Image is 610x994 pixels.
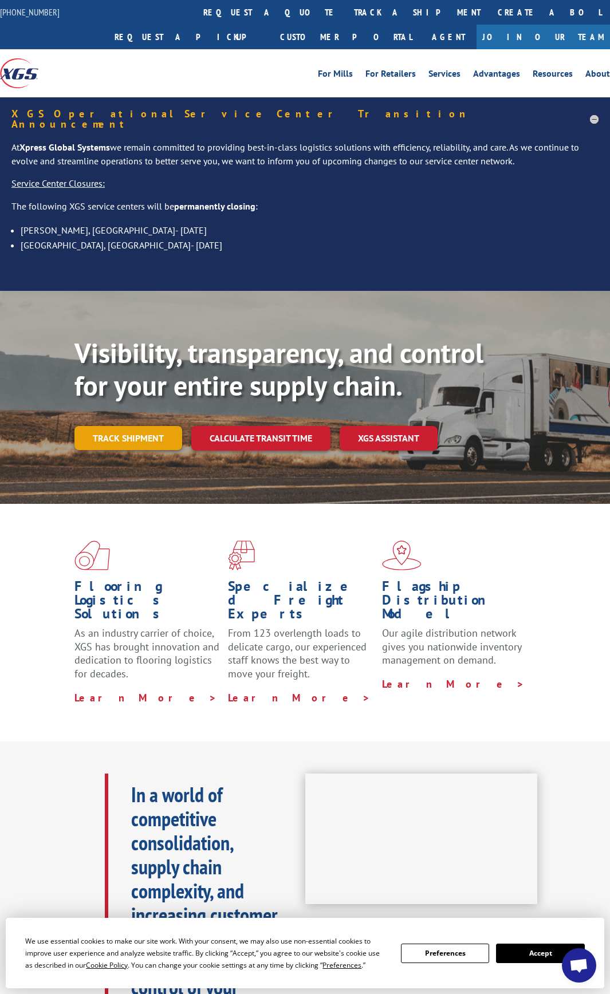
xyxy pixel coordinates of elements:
[21,238,599,253] li: [GEOGRAPHIC_DATA], [GEOGRAPHIC_DATA]- [DATE]
[228,626,373,691] p: From 123 overlength loads to delicate cargo, our experienced staff knows the best way to move you...
[74,626,219,680] span: As an industry carrier of choice, XGS has brought innovation and dedication to flooring logistics...
[74,691,217,704] a: Learn More >
[6,918,604,988] div: Cookie Consent Prompt
[271,25,420,49] a: Customer Portal
[86,960,128,970] span: Cookie Policy
[473,69,520,82] a: Advantages
[11,178,105,189] u: Service Center Closures:
[174,200,255,212] strong: permanently closing
[318,69,353,82] a: For Mills
[365,69,416,82] a: For Retailers
[420,25,477,49] a: Agent
[477,25,610,49] a: Join Our Team
[428,69,461,82] a: Services
[11,200,599,223] p: The following XGS service centers will be :
[562,948,596,983] a: Open chat
[11,141,599,178] p: At we remain committed to providing best-in-class logistics solutions with efficiency, reliabilit...
[228,541,255,570] img: xgs-icon-focused-on-flooring-red
[74,579,219,626] h1: Flooring Logistics Solutions
[19,141,110,153] strong: Xpress Global Systems
[322,960,361,970] span: Preferences
[228,579,373,626] h1: Specialized Freight Experts
[21,223,599,238] li: [PERSON_NAME], [GEOGRAPHIC_DATA]- [DATE]
[11,109,599,129] h5: XGS Operational Service Center Transition Announcement
[74,335,483,404] b: Visibility, transparency, and control for your entire supply chain.
[382,677,525,691] a: Learn More >
[585,69,610,82] a: About
[305,774,538,904] iframe: XGS Logistics Solutions
[191,426,330,451] a: Calculate transit time
[382,579,527,626] h1: Flagship Distribution Model
[340,426,438,451] a: XGS ASSISTANT
[382,626,521,667] span: Our agile distribution network gives you nationwide inventory management on demand.
[106,25,271,49] a: Request a pickup
[228,691,371,704] a: Learn More >
[533,69,573,82] a: Resources
[496,944,584,963] button: Accept
[382,541,422,570] img: xgs-icon-flagship-distribution-model-red
[25,935,387,971] div: We use essential cookies to make our site work. With your consent, we may also use non-essential ...
[74,541,110,570] img: xgs-icon-total-supply-chain-intelligence-red
[401,944,489,963] button: Preferences
[74,426,182,450] a: Track shipment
